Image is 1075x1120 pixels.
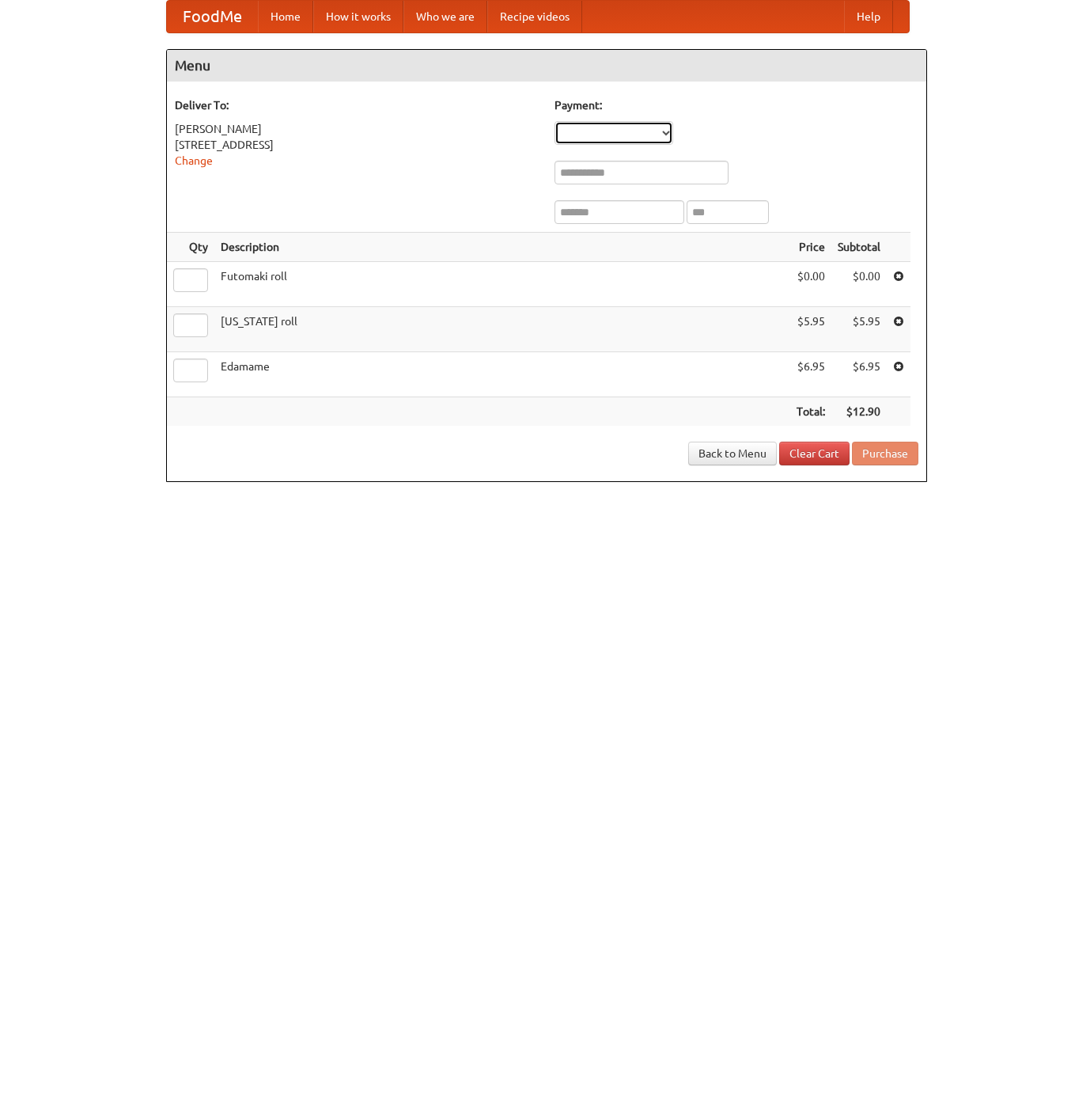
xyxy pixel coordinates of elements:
th: Price [790,233,831,262]
th: Total: [790,397,831,427]
a: Recipe videos [487,1,582,32]
div: [PERSON_NAME] [175,121,539,137]
td: $6.95 [790,352,831,397]
th: Description [214,233,790,262]
a: Help [844,1,893,32]
th: Qty [167,233,214,262]
th: Subtotal [831,233,887,262]
td: $5.95 [790,307,831,352]
a: FoodMe [167,1,258,32]
a: Change [175,154,213,167]
td: $0.00 [790,262,831,307]
td: [US_STATE] roll [214,307,790,352]
a: Back to Menu [688,442,777,465]
h5: Payment: [555,97,918,113]
h5: Deliver To: [175,97,539,113]
a: Home [258,1,313,32]
td: Edamame [214,352,790,397]
div: [STREET_ADDRESS] [175,137,539,153]
td: $0.00 [831,262,887,307]
td: $5.95 [831,307,887,352]
th: $12.90 [831,397,887,427]
a: How it works [313,1,403,32]
button: Purchase [852,442,918,465]
td: Futomaki roll [214,262,790,307]
h4: Menu [167,50,926,82]
a: Who we are [403,1,487,32]
td: $6.95 [831,352,887,397]
a: Clear Cart [779,442,850,465]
